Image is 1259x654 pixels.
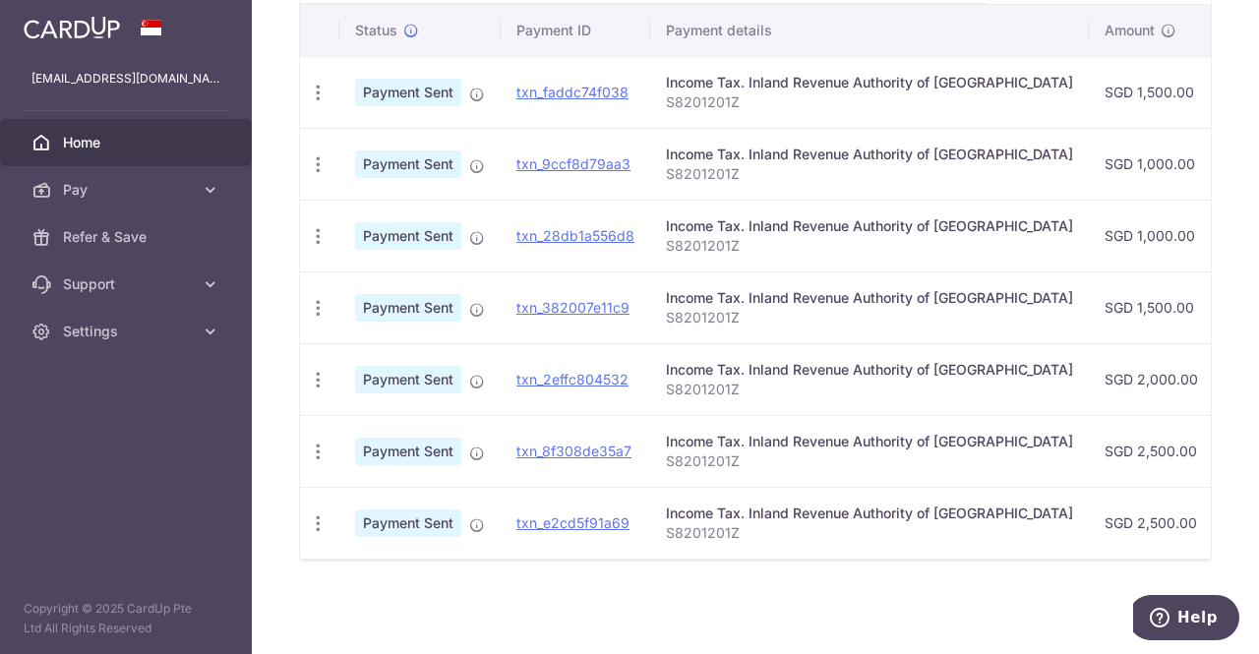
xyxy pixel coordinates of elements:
p: S8201201Z [666,451,1073,471]
p: S8201201Z [666,308,1073,327]
p: S8201201Z [666,523,1073,543]
a: txn_8f308de35a7 [516,443,631,459]
a: txn_2effc804532 [516,371,629,387]
div: Income Tax. Inland Revenue Authority of [GEOGRAPHIC_DATA] [666,288,1073,308]
td: SGD 1,000.00 [1089,200,1214,271]
span: Payment Sent [355,150,461,178]
span: Status [355,21,397,40]
p: S8201201Z [666,92,1073,112]
a: txn_382007e11c9 [516,299,629,316]
a: txn_9ccf8d79aa3 [516,155,630,172]
span: Home [63,133,193,152]
iframe: Opens a widget where you can find more information [1133,595,1239,644]
td: SGD 2,000.00 [1089,343,1214,415]
div: Income Tax. Inland Revenue Authority of [GEOGRAPHIC_DATA] [666,432,1073,451]
span: Pay [63,180,193,200]
span: Amount [1105,21,1155,40]
p: [EMAIL_ADDRESS][DOMAIN_NAME] [31,69,220,89]
span: Payment Sent [355,366,461,393]
span: Payment Sent [355,438,461,465]
a: txn_e2cd5f91a69 [516,514,629,531]
td: SGD 2,500.00 [1089,487,1214,559]
div: Income Tax. Inland Revenue Authority of [GEOGRAPHIC_DATA] [666,145,1073,164]
img: CardUp [24,16,120,39]
div: Income Tax. Inland Revenue Authority of [GEOGRAPHIC_DATA] [666,504,1073,523]
td: SGD 1,500.00 [1089,56,1214,128]
span: Payment Sent [355,79,461,106]
div: Income Tax. Inland Revenue Authority of [GEOGRAPHIC_DATA] [666,360,1073,380]
div: Income Tax. Inland Revenue Authority of [GEOGRAPHIC_DATA] [666,216,1073,236]
th: Payment ID [501,5,650,56]
p: S8201201Z [666,236,1073,256]
td: SGD 2,500.00 [1089,415,1214,487]
td: SGD 1,500.00 [1089,271,1214,343]
p: S8201201Z [666,380,1073,399]
a: txn_faddc74f038 [516,84,629,100]
td: SGD 1,000.00 [1089,128,1214,200]
th: Payment details [650,5,1089,56]
span: Payment Sent [355,294,461,322]
a: txn_28db1a556d8 [516,227,634,244]
span: Payment Sent [355,222,461,250]
div: Income Tax. Inland Revenue Authority of [GEOGRAPHIC_DATA] [666,73,1073,92]
span: Refer & Save [63,227,193,247]
span: Settings [63,322,193,341]
p: S8201201Z [666,164,1073,184]
span: Payment Sent [355,509,461,537]
span: Support [63,274,193,294]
